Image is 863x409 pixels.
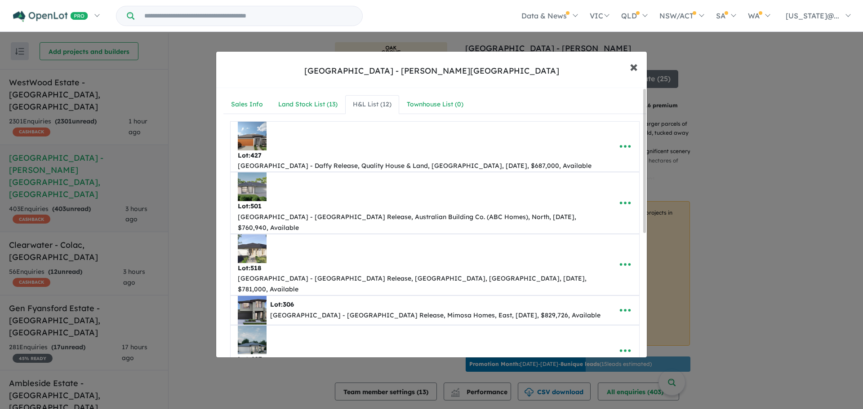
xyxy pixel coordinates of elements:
[238,202,262,210] b: Lot:
[136,6,360,26] input: Try estate name, suburb, builder or developer
[270,310,601,321] div: [GEOGRAPHIC_DATA] - [GEOGRAPHIC_DATA] Release, Mimosa Homes, East, [DATE], $829,726, Available
[231,99,263,110] div: Sales Info
[238,355,262,363] b: Lot:
[250,355,262,363] span: 407
[250,151,262,159] span: 427
[238,234,267,263] img: Oak%20Grove%20Estate%20-%20Clyde%20North%20-%20Lot%20518___1756472413.jpeg
[238,212,604,233] div: [GEOGRAPHIC_DATA] - [GEOGRAPHIC_DATA] Release, Australian Building Co. (ABC Homes), North, [DATE]...
[238,122,267,150] img: Oak%20Grove%20Estate%20-%20Clyde%20North%20-%20Lot%20427___1754029543.png
[238,296,267,325] img: Oak%20Grove%20Estate%20-%20Clyde%20North%20-%20Lot%20306___1756446150.jpeg
[238,172,267,201] img: Oak%20Grove%20Estate%20-%20Clyde%20North%20-%20Lot%20501___1756472073.jpeg
[238,325,267,354] img: Oak%20Grove%20Estate%20-%20Clyde%20North%20-%20Lot%20407___1756449038.png
[283,300,294,308] span: 306
[407,99,463,110] div: Townhouse List ( 0 )
[13,11,88,22] img: Openlot PRO Logo White
[238,264,261,272] b: Lot:
[250,264,261,272] span: 518
[270,300,294,308] b: Lot:
[304,65,559,77] div: [GEOGRAPHIC_DATA] - [PERSON_NAME][GEOGRAPHIC_DATA]
[238,273,604,295] div: [GEOGRAPHIC_DATA] - [GEOGRAPHIC_DATA] Release, [GEOGRAPHIC_DATA], [GEOGRAPHIC_DATA], [DATE], $781...
[250,202,262,210] span: 501
[786,11,839,20] span: [US_STATE]@...
[238,151,262,159] b: Lot:
[238,161,592,172] div: [GEOGRAPHIC_DATA] - Daffy Release, Quality House & Land, [GEOGRAPHIC_DATA], [DATE], $687,000, Ava...
[630,57,638,76] span: ×
[353,99,391,110] div: H&L List ( 12 )
[278,99,338,110] div: Land Stock List ( 13 )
